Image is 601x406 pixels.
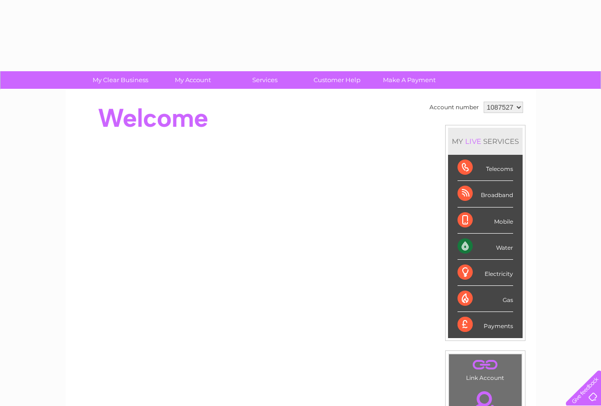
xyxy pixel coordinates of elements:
[370,71,448,89] a: Make A Payment
[153,71,232,89] a: My Account
[458,312,513,338] div: Payments
[451,357,519,373] a: .
[226,71,304,89] a: Services
[458,286,513,312] div: Gas
[458,234,513,260] div: Water
[458,208,513,234] div: Mobile
[448,354,522,384] td: Link Account
[458,260,513,286] div: Electricity
[81,71,160,89] a: My Clear Business
[298,71,376,89] a: Customer Help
